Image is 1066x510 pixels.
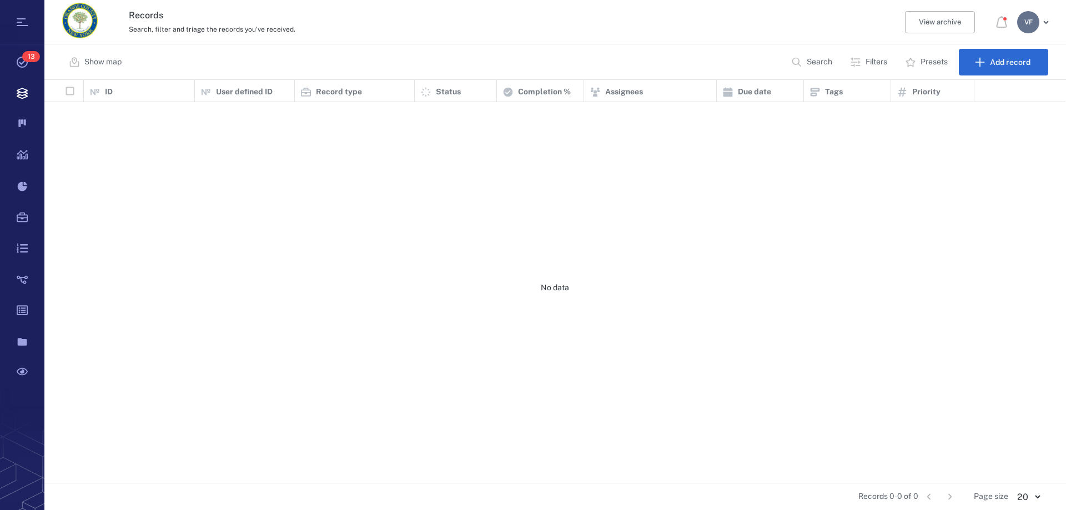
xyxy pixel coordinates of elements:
[858,491,918,502] span: Records 0-0 of 0
[62,3,98,38] img: Orange County Planning Department logo
[1017,11,1039,33] div: V F
[738,87,771,98] p: Due date
[843,49,896,75] button: Filters
[785,49,841,75] button: Search
[866,57,887,68] p: Filters
[129,9,734,22] h3: Records
[905,11,975,33] button: View archive
[825,87,843,98] p: Tags
[959,49,1048,75] button: Add record
[436,87,461,98] p: Status
[22,51,40,62] span: 13
[605,87,643,98] p: Assignees
[974,491,1008,502] span: Page size
[918,488,961,506] nav: pagination navigation
[216,87,273,98] p: User defined ID
[921,57,948,68] p: Presets
[84,57,122,68] p: Show map
[518,87,571,98] p: Completion %
[898,49,957,75] button: Presets
[62,3,98,42] a: Go home
[62,49,130,75] button: Show map
[129,26,295,33] span: Search, filter and triage the records you've received.
[912,87,941,98] p: Priority
[316,87,362,98] p: Record type
[105,87,113,98] p: ID
[1017,11,1053,33] button: VF
[44,102,1065,474] div: No data
[1008,491,1048,503] div: 20
[807,57,832,68] p: Search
